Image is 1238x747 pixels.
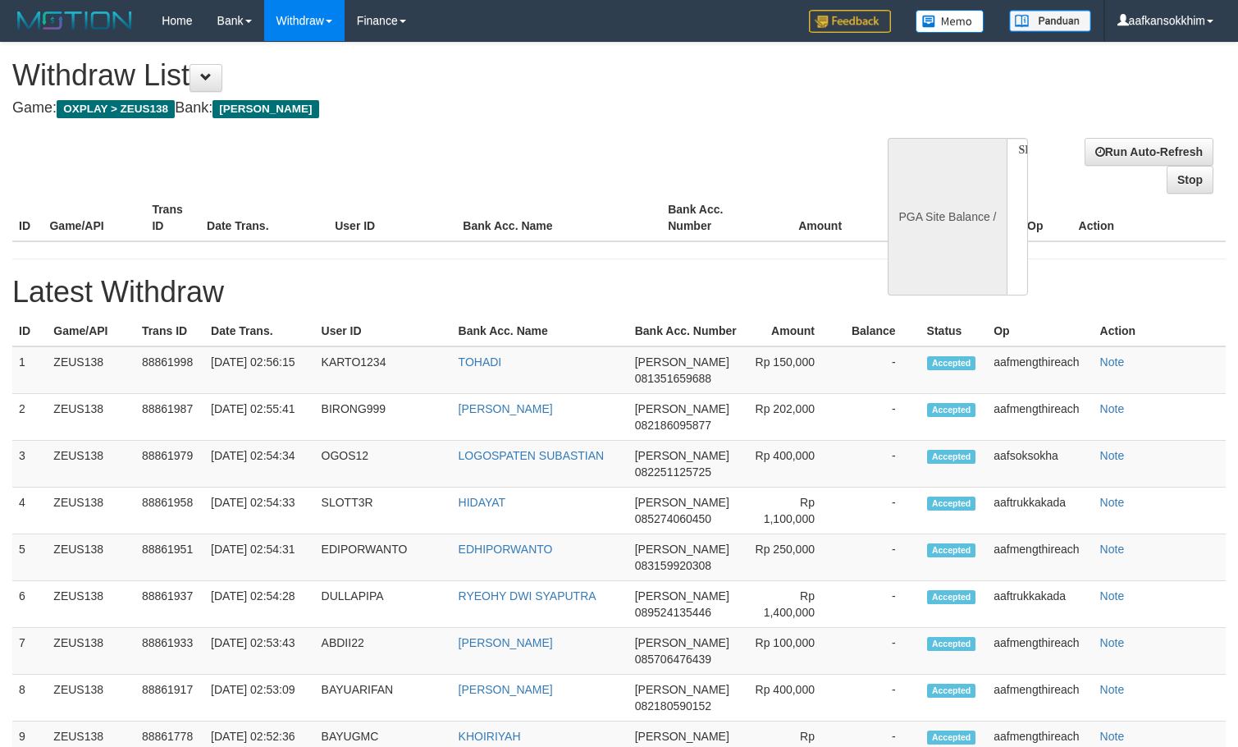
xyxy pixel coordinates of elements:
[1072,195,1226,241] th: Action
[1100,449,1125,462] a: Note
[12,195,43,241] th: ID
[635,449,729,462] span: [PERSON_NAME]
[47,534,135,581] td: ZEUS138
[1100,543,1125,556] a: Note
[12,276,1226,309] h1: Latest Withdraw
[635,402,729,415] span: [PERSON_NAME]
[459,589,596,603] a: RYEOHY DWI SYAPUTRA
[328,195,456,241] th: User ID
[135,394,204,441] td: 88861987
[47,628,135,675] td: ZEUS138
[1021,195,1071,241] th: Op
[204,675,314,722] td: [DATE] 02:53:09
[635,559,711,572] span: 083159920308
[987,316,1093,346] th: Op
[12,488,47,534] td: 4
[635,496,729,509] span: [PERSON_NAME]
[927,543,976,557] span: Accepted
[1100,496,1125,509] a: Note
[47,394,135,441] td: ZEUS138
[459,730,521,743] a: KHOIRIYAH
[635,636,729,649] span: [PERSON_NAME]
[12,59,809,92] h1: Withdraw List
[135,581,204,628] td: 88861937
[744,628,839,675] td: Rp 100,000
[628,316,744,346] th: Bank Acc. Number
[315,675,452,722] td: BAYUARIFAN
[204,441,314,488] td: [DATE] 02:54:34
[635,589,729,603] span: [PERSON_NAME]
[43,195,145,241] th: Game/API
[809,10,891,33] img: Feedback.jpg
[212,100,318,118] span: [PERSON_NAME]
[12,8,137,33] img: MOTION_logo.png
[1167,166,1213,194] a: Stop
[744,316,839,346] th: Amount
[1100,589,1125,603] a: Note
[1100,683,1125,696] a: Note
[839,675,921,722] td: -
[987,488,1093,534] td: aaftrukkakada
[927,684,976,698] span: Accepted
[635,543,729,556] span: [PERSON_NAME]
[927,356,976,370] span: Accepted
[744,488,839,534] td: Rp 1,100,000
[204,534,314,581] td: [DATE] 02:54:31
[12,394,47,441] td: 2
[204,581,314,628] td: [DATE] 02:54:28
[204,628,314,675] td: [DATE] 02:53:43
[459,543,553,556] a: EDHIPORWANTO
[635,683,729,696] span: [PERSON_NAME]
[635,465,711,479] span: 082251125725
[987,534,1093,581] td: aafmengthireach
[459,496,506,509] a: HIDAYAT
[987,346,1093,394] td: aafmengthireach
[47,346,135,394] td: ZEUS138
[459,449,605,462] a: LOGOSPATEN SUBASTIAN
[135,316,204,346] th: Trans ID
[315,628,452,675] td: ABDII22
[839,628,921,675] td: -
[927,403,976,417] span: Accepted
[135,346,204,394] td: 88861998
[135,441,204,488] td: 88861979
[459,402,553,415] a: [PERSON_NAME]
[635,355,729,369] span: [PERSON_NAME]
[1100,355,1125,369] a: Note
[200,195,328,241] th: Date Trans.
[315,581,452,628] td: DULLAPIPA
[315,316,452,346] th: User ID
[987,581,1093,628] td: aaftrukkakada
[47,581,135,628] td: ZEUS138
[57,100,175,118] span: OXPLAY > ZEUS138
[315,534,452,581] td: EDIPORWANTO
[204,488,314,534] td: [DATE] 02:54:33
[927,637,976,651] span: Accepted
[921,316,988,346] th: Status
[1100,636,1125,649] a: Note
[459,636,553,649] a: [PERSON_NAME]
[661,195,764,241] th: Bank Acc. Number
[987,675,1093,722] td: aafmengthireach
[888,138,1006,296] div: PGA Site Balance /
[315,488,452,534] td: SLOTT3R
[839,346,921,394] td: -
[135,675,204,722] td: 88861917
[744,675,839,722] td: Rp 400,000
[927,497,976,511] span: Accepted
[927,450,976,464] span: Accepted
[839,488,921,534] td: -
[744,534,839,581] td: Rp 250,000
[12,675,47,722] td: 8
[916,10,984,33] img: Button%20Memo.svg
[764,195,866,241] th: Amount
[1094,316,1226,346] th: Action
[47,488,135,534] td: ZEUS138
[456,195,661,241] th: Bank Acc. Name
[1009,10,1091,32] img: panduan.png
[635,606,711,619] span: 089524135446
[315,441,452,488] td: OGOS12
[987,628,1093,675] td: aafmengthireach
[635,372,711,385] span: 081351659688
[315,346,452,394] td: KARTO1234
